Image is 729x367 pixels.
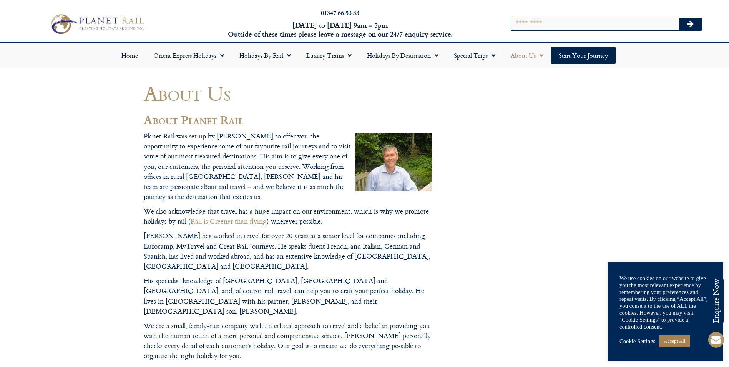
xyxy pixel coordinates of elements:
nav: Menu [4,47,725,64]
a: Orient Express Holidays [146,47,232,64]
a: Start your Journey [551,47,616,64]
h6: [DATE] to [DATE] 9am – 5pm Outside of these times please leave a message on our 24/7 enquiry serv... [196,21,484,39]
a: Home [114,47,146,64]
img: Planet Rail Train Holidays Logo [47,12,147,37]
a: Accept All [659,335,690,347]
a: 01347 66 53 33 [321,8,359,17]
a: About Us [503,47,551,64]
a: Luxury Trains [299,47,359,64]
a: Special Trips [446,47,503,64]
a: Cookie Settings [619,338,655,345]
div: We use cookies on our website to give you the most relevant experience by remembering your prefer... [619,275,712,330]
a: Holidays by Rail [232,47,299,64]
a: Holidays by Destination [359,47,446,64]
button: Search [679,18,701,30]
